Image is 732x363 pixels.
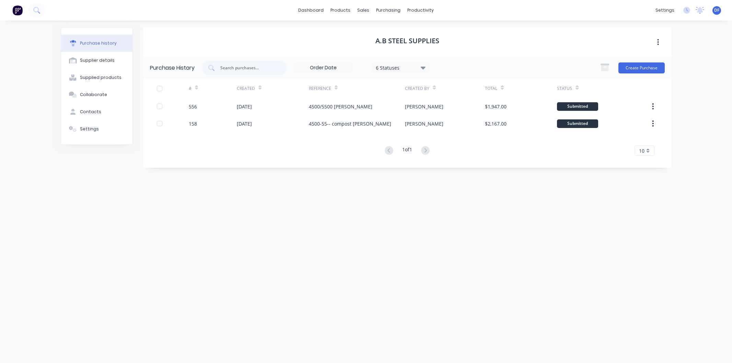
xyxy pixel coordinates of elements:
[485,85,497,92] div: Total
[220,65,277,71] input: Search purchases...
[376,64,425,71] div: 6 Statuses
[327,5,354,15] div: products
[80,126,99,132] div: Settings
[402,146,412,156] div: 1 of 1
[405,120,443,127] div: [PERSON_NAME]
[652,5,678,15] div: settings
[354,5,373,15] div: sales
[373,5,404,15] div: purchasing
[237,103,252,110] div: [DATE]
[639,147,644,154] span: 10
[80,74,121,81] div: Supplied products
[189,103,197,110] div: 556
[237,85,255,92] div: Created
[61,52,132,69] button: Supplier details
[12,5,23,15] img: Factory
[80,109,101,115] div: Contacts
[189,85,191,92] div: #
[295,5,327,15] a: dashboard
[237,120,252,127] div: [DATE]
[404,5,437,15] div: productivity
[309,120,391,127] div: 4500-55-- compost [PERSON_NAME]
[61,103,132,120] button: Contacts
[294,63,352,73] input: Order Date
[309,85,331,92] div: Reference
[618,62,665,73] button: Create Purchase
[61,120,132,138] button: Settings
[309,103,372,110] div: 4500/5500 [PERSON_NAME]
[61,86,132,103] button: Collaborate
[80,92,107,98] div: Collaborate
[485,120,507,127] div: $2,167.00
[61,69,132,86] button: Supplied products
[405,85,429,92] div: Created By
[189,120,197,127] div: 158
[557,85,572,92] div: Status
[714,7,719,13] span: DF
[375,37,439,45] h1: A.B Steel Supplies
[61,35,132,52] button: Purchase history
[485,103,507,110] div: $1,947.00
[557,119,598,128] div: Submitted
[80,57,115,63] div: Supplier details
[557,102,598,111] div: Submitted
[405,103,443,110] div: [PERSON_NAME]
[150,64,195,72] div: Purchase History
[80,40,117,46] div: Purchase history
